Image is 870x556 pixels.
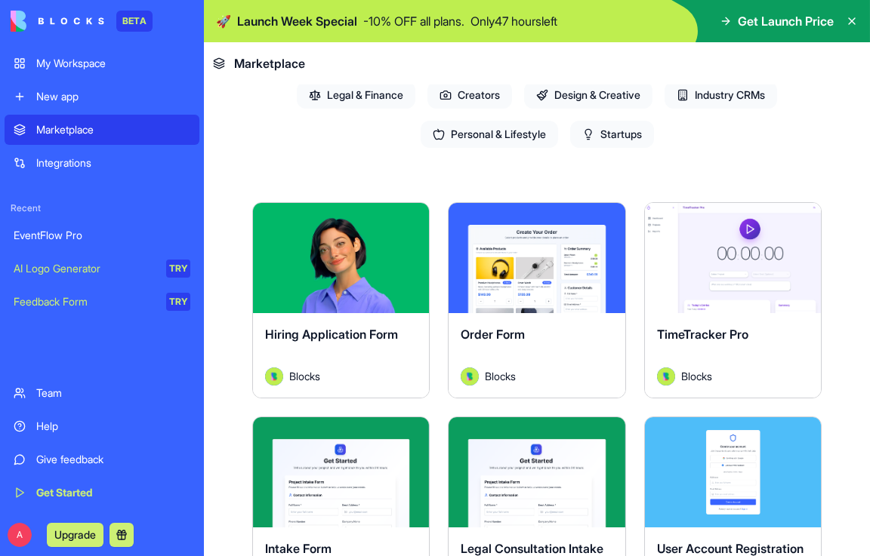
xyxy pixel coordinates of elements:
div: BETA [116,11,153,32]
div: Team [36,386,190,401]
span: Creators [427,81,512,109]
a: Feedback FormTRY [5,287,199,317]
a: AI Logo GeneratorTRY [5,253,199,284]
span: Launch Week Special [237,12,357,30]
span: Recent [5,202,199,214]
span: Blocks [681,368,712,384]
span: A [8,523,32,547]
span: Get Launch Price [738,12,834,30]
div: AI Logo Generator [14,261,156,276]
a: Integrations [5,148,199,178]
p: - 10 % OFF all plans. [363,12,464,30]
a: Upgrade [47,527,103,542]
img: logo [11,11,104,32]
div: Help [36,419,190,434]
span: Startups [570,121,654,148]
a: EventFlow Pro [5,220,199,250]
a: Help [5,411,199,441]
a: New app [5,81,199,112]
a: Give feedback [5,444,199,475]
span: Personal & Lifestyle [421,121,558,148]
span: Legal & Finance [297,81,415,109]
div: TRY [166,293,190,311]
span: Design & Creative [524,81,652,109]
a: My Workspace [5,48,199,78]
span: Blocks [289,368,320,384]
a: Team [5,378,199,408]
span: 🚀 [216,12,231,30]
div: TRY [166,260,190,278]
span: Industry CRMs [665,81,777,109]
div: Get Started [36,485,190,500]
span: Blocks [485,368,516,384]
div: Give feedback [36,452,190,467]
a: Hiring Application FormAvatarBlocks [252,202,430,398]
div: New app [36,89,190,104]
div: EventFlow Pro [14,228,190,243]
div: Feedback Form [14,294,156,309]
p: Only 47 hours left [470,12,557,30]
span: Marketplace [234,54,305,72]
span: TimeTracker Pro [657,327,748,342]
img: Avatar [461,367,479,386]
div: Integrations [36,155,190,170]
a: Get Started [5,478,199,508]
div: My Workspace [36,56,190,71]
a: Marketplace [5,115,199,145]
span: Intake Form [265,541,332,556]
button: Upgrade [47,523,103,547]
a: BETA [11,11,153,32]
img: Avatar [265,367,283,386]
a: TimeTracker ProAvatarBlocks [644,202,822,398]
div: Marketplace [36,122,190,137]
img: Avatar [657,367,675,386]
span: Hiring Application Form [265,327,398,342]
a: Order FormAvatarBlocks [448,202,625,398]
span: Order Form [461,327,525,342]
